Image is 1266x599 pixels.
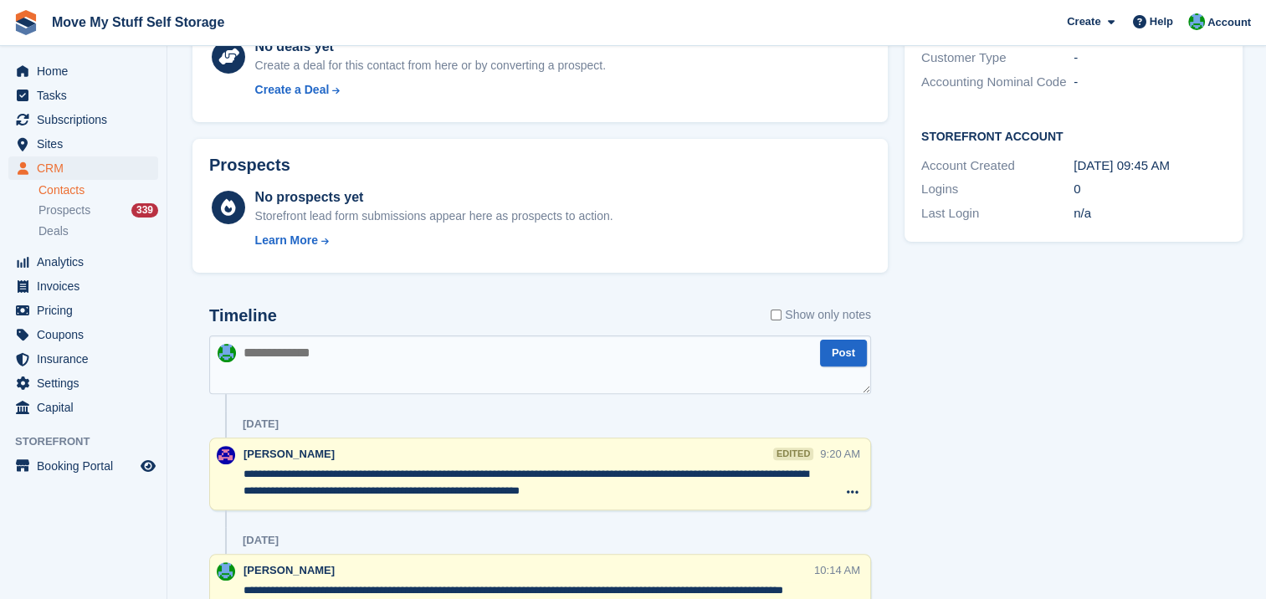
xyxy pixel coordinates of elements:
[921,156,1074,176] div: Account Created
[13,10,38,35] img: stora-icon-8386f47178a22dfd0bd8f6a31ec36ba5ce8667c1dd55bd0f319d3a0aa187defe.svg
[218,344,236,362] img: Dan
[37,371,137,395] span: Settings
[8,371,158,395] a: menu
[38,223,69,239] span: Deals
[217,446,235,464] img: Jade Whetnall
[243,564,335,576] span: [PERSON_NAME]
[1074,180,1226,199] div: 0
[37,396,137,419] span: Capital
[820,340,867,367] button: Post
[8,59,158,83] a: menu
[1074,49,1226,68] div: -
[38,223,158,240] a: Deals
[37,454,137,478] span: Booking Portal
[8,299,158,322] a: menu
[255,232,318,249] div: Learn More
[8,156,158,180] a: menu
[921,49,1074,68] div: Customer Type
[773,448,813,460] div: edited
[8,250,158,274] a: menu
[37,323,137,346] span: Coupons
[921,73,1074,92] div: Accounting Nominal Code
[45,8,231,36] a: Move My Stuff Self Storage
[8,84,158,107] a: menu
[15,433,167,450] span: Storefront
[37,250,137,274] span: Analytics
[37,108,137,131] span: Subscriptions
[38,202,158,219] a: Prospects 339
[217,562,235,581] img: Dan
[38,182,158,198] a: Contacts
[209,156,290,175] h2: Prospects
[1188,13,1205,30] img: Dan
[820,446,860,462] div: 9:20 AM
[255,81,330,99] div: Create a Deal
[255,232,613,249] a: Learn More
[1074,73,1226,92] div: -
[1067,13,1100,30] span: Create
[8,347,158,371] a: menu
[243,534,279,547] div: [DATE]
[921,204,1074,223] div: Last Login
[8,323,158,346] a: menu
[37,274,137,298] span: Invoices
[255,81,606,99] a: Create a Deal
[814,562,860,578] div: 10:14 AM
[37,132,137,156] span: Sites
[1074,204,1226,223] div: n/a
[8,108,158,131] a: menu
[1207,14,1251,31] span: Account
[37,299,137,322] span: Pricing
[8,132,158,156] a: menu
[921,180,1074,199] div: Logins
[38,202,90,218] span: Prospects
[771,306,871,324] label: Show only notes
[37,156,137,180] span: CRM
[209,306,277,325] h2: Timeline
[1150,13,1173,30] span: Help
[921,127,1226,144] h2: Storefront Account
[1074,156,1226,176] div: [DATE] 09:45 AM
[37,59,137,83] span: Home
[138,456,158,476] a: Preview store
[243,448,335,460] span: [PERSON_NAME]
[255,207,613,225] div: Storefront lead form submissions appear here as prospects to action.
[255,57,606,74] div: Create a deal for this contact from here or by converting a prospect.
[37,84,137,107] span: Tasks
[8,274,158,298] a: menu
[131,203,158,218] div: 339
[8,454,158,478] a: menu
[255,187,613,207] div: No prospects yet
[8,396,158,419] a: menu
[771,306,782,324] input: Show only notes
[255,37,606,57] div: No deals yet
[37,347,137,371] span: Insurance
[243,417,279,431] div: [DATE]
